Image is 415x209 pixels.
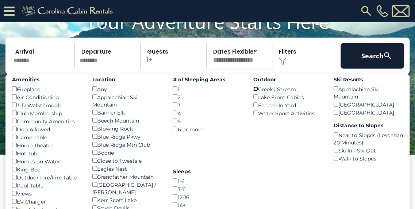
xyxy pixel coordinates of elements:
button: Search [341,43,404,69]
div: 1-6 [173,177,242,185]
div: Appalachian Ski Mountain [334,85,403,100]
div: Homes on Water [12,157,81,165]
div: Walk to Slopes [334,154,403,162]
div: King Bed [12,165,81,173]
div: Outdoor Fire/Fire Table [12,173,81,181]
div: Community Amenities [12,117,81,125]
label: Location [92,76,162,83]
label: Distance to Slopes [334,122,403,129]
div: 7-11 [173,185,242,193]
div: Eagles Nest [92,165,162,173]
div: 3 [173,101,242,109]
p: 1+ [143,43,206,69]
div: 3-D Walkthrough [12,101,81,109]
div: Game Table [12,133,81,141]
img: filter--v1.png [279,58,286,65]
div: Blue Ridge Pkwy [92,132,162,140]
div: Views [12,189,81,197]
div: Lake Front Cabins [253,93,323,101]
div: Fenced-In Yard [253,101,323,109]
div: Ski In - Ski Out [334,146,403,154]
div: 2 [173,93,242,101]
div: Grandfather Mountain [92,173,162,181]
div: [GEOGRAPHIC_DATA] [334,108,403,116]
div: 1 [173,85,242,93]
label: Amenities [12,76,81,83]
img: Khaki-logo.png [18,4,119,18]
div: Close to Tweetsie [92,156,162,165]
label: # of Sleeping Areas [173,76,242,83]
div: 16+ [173,201,242,209]
div: Pool Table [12,181,81,189]
div: Water Sport Activities [253,109,323,117]
a: [PHONE_NUMBER] [374,5,390,17]
div: Air Conditioning [12,93,81,101]
div: Near to Slopes (Less than 20 Minutes) [334,131,403,146]
div: [GEOGRAPHIC_DATA] / [PERSON_NAME] [92,181,162,196]
img: search-regular.svg [360,4,373,18]
div: 6 or more [173,125,242,133]
label: Sleeps [173,168,242,175]
div: [GEOGRAPHIC_DATA] [334,100,403,108]
div: Any [92,85,162,93]
label: Outdoor [253,76,323,83]
div: Kerr Scott Lake [92,196,162,204]
div: Creek | Stream [253,85,323,93]
div: Home Theatre [12,141,81,149]
div: Blue Ridge Mtn Club [92,140,162,148]
div: 5 [173,117,242,125]
div: EV Charger [12,197,81,205]
div: Banner Elk [92,108,162,116]
div: 4 [173,109,242,117]
div: Appalachian Ski Mountain [92,93,162,108]
label: Ski Resorts [334,76,403,83]
div: Boone [92,148,162,156]
div: Club Membership [12,109,81,117]
div: 12-16 [173,193,242,201]
div: Fireplace [12,85,81,93]
div: Blowing Rock [92,124,162,132]
div: Hot Tub [12,149,81,157]
div: Beech Mountain [92,116,162,124]
h1: Your Adventure Starts Here [5,10,410,33]
div: Dog Allowed [12,125,81,133]
img: search-regular-white.png [383,51,392,60]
